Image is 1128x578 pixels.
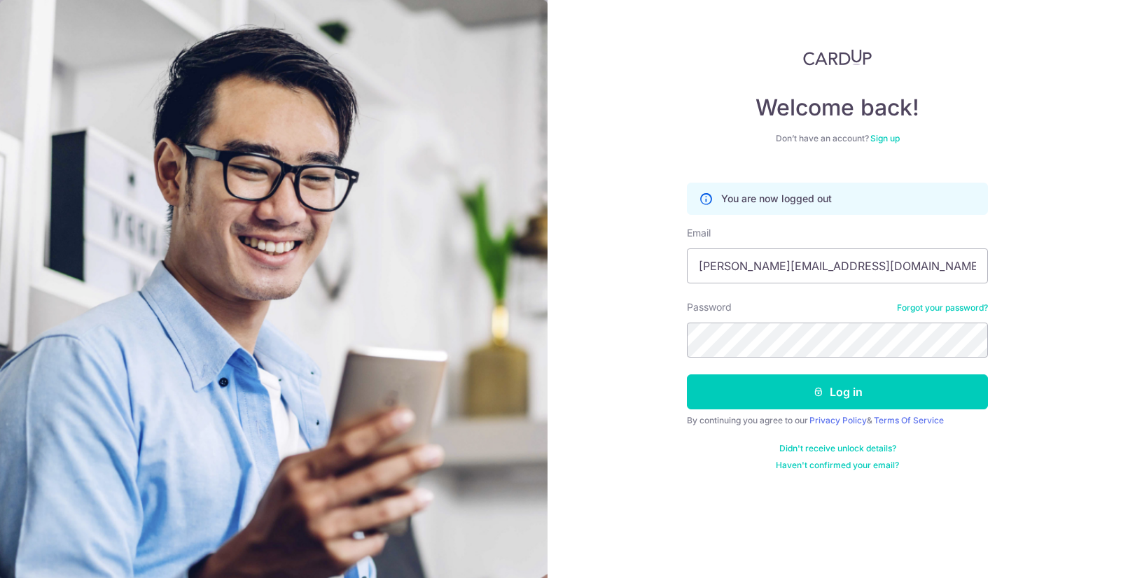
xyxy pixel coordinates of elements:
[721,192,832,206] p: You are now logged out
[687,248,988,283] input: Enter your Email
[687,374,988,409] button: Log in
[687,300,732,314] label: Password
[687,226,711,240] label: Email
[687,415,988,426] div: By continuing you agree to our &
[897,302,988,313] a: Forgot your password?
[809,415,867,425] a: Privacy Policy
[874,415,944,425] a: Terms Of Service
[779,443,896,454] a: Didn't receive unlock details?
[687,133,988,144] div: Don’t have an account?
[776,460,899,471] a: Haven't confirmed your email?
[687,94,988,122] h4: Welcome back!
[803,49,872,66] img: CardUp Logo
[870,133,900,143] a: Sign up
